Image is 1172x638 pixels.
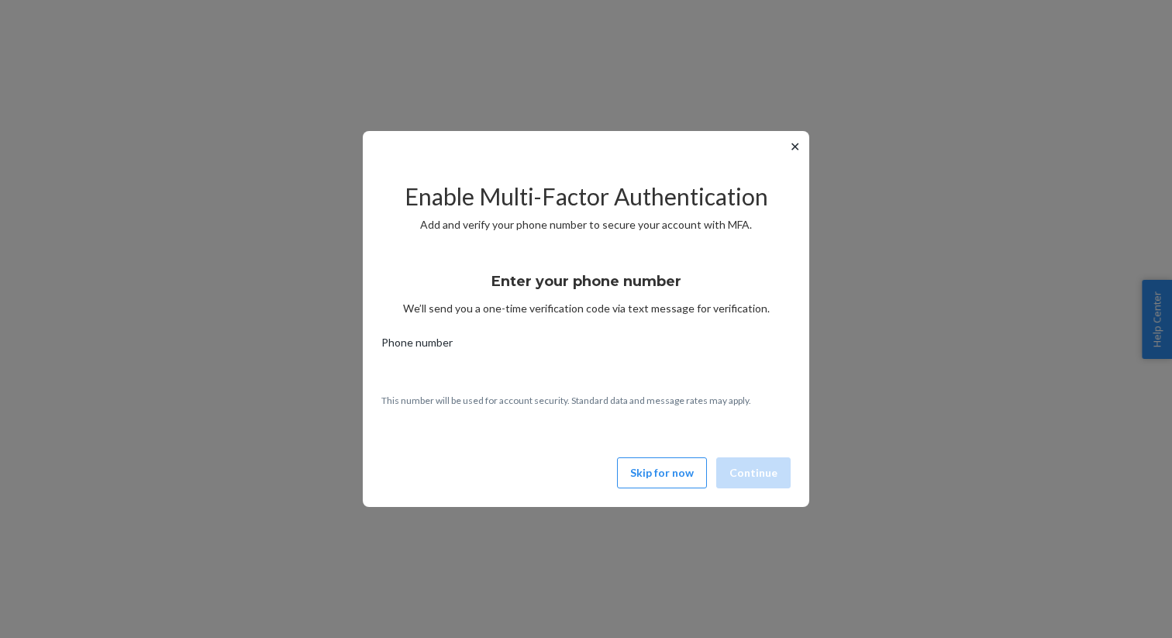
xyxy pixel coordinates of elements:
[381,259,791,316] div: We’ll send you a one-time verification code via text message for verification.
[381,335,453,357] span: Phone number
[716,457,791,488] button: Continue
[787,137,803,156] button: ✕
[617,457,707,488] button: Skip for now
[381,217,791,233] p: Add and verify your phone number to secure your account with MFA.
[381,184,791,209] h2: Enable Multi-Factor Authentication
[381,394,791,407] p: This number will be used for account security. Standard data and message rates may apply.
[491,271,681,291] h3: Enter your phone number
